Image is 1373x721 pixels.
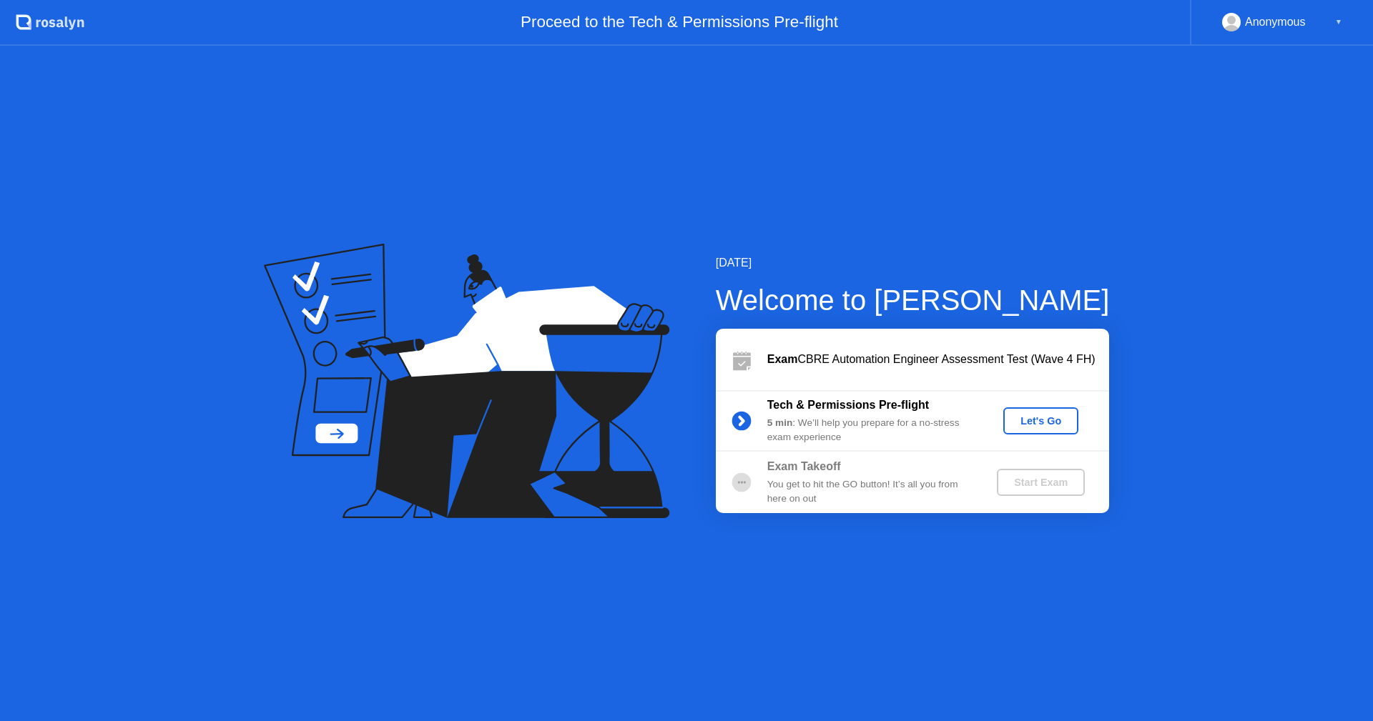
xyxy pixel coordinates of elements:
b: Exam [767,353,798,365]
div: Let's Go [1009,415,1073,427]
div: Start Exam [1003,477,1079,488]
div: [DATE] [716,254,1110,272]
button: Start Exam [997,469,1085,496]
div: Welcome to [PERSON_NAME] [716,279,1110,322]
div: Anonymous [1245,13,1306,31]
div: : We’ll help you prepare for a no-stress exam experience [767,416,973,445]
button: Let's Go [1003,407,1078,434]
b: 5 min [767,417,793,428]
div: ▼ [1335,13,1342,31]
b: Exam Takeoff [767,460,841,472]
div: You get to hit the GO button! It’s all you from here on out [767,477,973,507]
div: CBRE Automation Engineer Assessment Test (Wave 4 FH) [767,351,1109,368]
b: Tech & Permissions Pre-flight [767,399,929,411]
